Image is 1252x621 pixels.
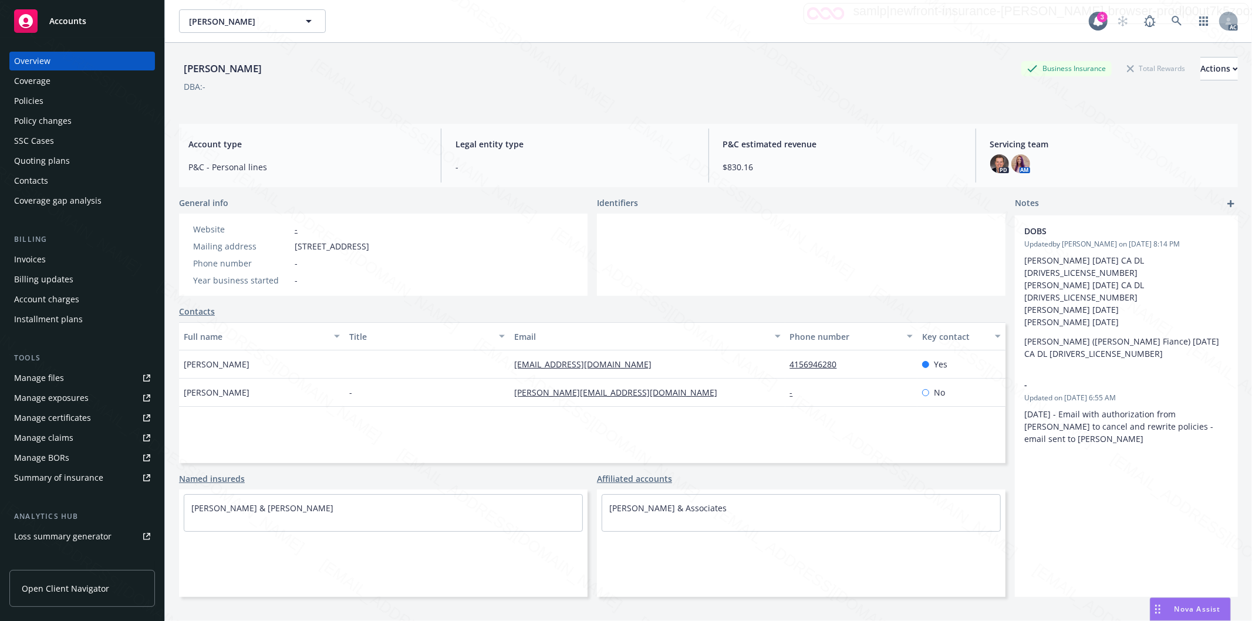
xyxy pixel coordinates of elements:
[188,161,427,173] span: P&C - Personal lines
[1214,225,1229,239] a: remove
[14,151,70,170] div: Quoting plans
[455,138,694,150] span: Legal entity type
[1200,57,1238,80] button: Actions
[9,448,155,467] a: Manage BORs
[1024,379,1198,391] span: -
[9,310,155,329] a: Installment plans
[9,131,155,150] a: SSC Cases
[514,387,727,398] a: [PERSON_NAME][EMAIL_ADDRESS][DOMAIN_NAME]
[597,473,672,485] a: Affiliated accounts
[990,138,1229,150] span: Servicing team
[1224,197,1238,211] a: add
[349,386,352,399] span: -
[9,112,155,130] a: Policy changes
[1192,9,1216,33] a: Switch app
[934,386,945,399] span: No
[189,15,291,28] span: [PERSON_NAME]
[193,223,290,235] div: Website
[723,138,961,150] span: P&C estimated revenue
[14,112,72,130] div: Policy changes
[14,369,64,387] div: Manage files
[14,428,73,447] div: Manage claims
[1024,225,1198,237] span: DOBS
[9,234,155,245] div: Billing
[184,358,249,370] span: [PERSON_NAME]
[9,527,155,546] a: Loss summary generator
[349,330,492,343] div: Title
[597,197,638,209] span: Identifiers
[790,330,900,343] div: Phone number
[1214,379,1229,393] a: remove
[455,161,694,173] span: -
[9,52,155,70] a: Overview
[345,322,510,350] button: Title
[1024,393,1229,403] span: Updated on [DATE] 6:55 AM
[1111,9,1135,33] a: Start snowing
[14,409,91,427] div: Manage certificates
[14,92,43,110] div: Policies
[295,240,369,252] span: [STREET_ADDRESS]
[184,330,327,343] div: Full name
[1015,369,1238,454] div: -Updated on [DATE] 6:55 AM[DATE] - Email with authorization from [PERSON_NAME] to cancel and rewr...
[179,9,326,33] button: [PERSON_NAME]
[22,582,109,595] span: Open Client Navigator
[609,502,727,514] a: [PERSON_NAME] & Associates
[790,359,846,370] a: 4156946280
[9,72,155,90] a: Coverage
[9,191,155,210] a: Coverage gap analysis
[1198,225,1212,239] a: edit
[922,330,988,343] div: Key contact
[14,468,103,487] div: Summary of insurance
[514,359,661,370] a: [EMAIL_ADDRESS][DOMAIN_NAME]
[723,161,961,173] span: $830.16
[179,305,215,318] a: Contacts
[1015,197,1039,211] span: Notes
[14,171,48,190] div: Contacts
[9,352,155,364] div: Tools
[790,387,802,398] a: -
[1138,9,1162,33] a: Report a Bug
[14,310,83,329] div: Installment plans
[188,138,427,150] span: Account type
[1021,61,1112,76] div: Business Insurance
[184,80,205,93] div: DBA: -
[295,257,298,269] span: -
[193,257,290,269] div: Phone number
[14,448,69,467] div: Manage BORs
[14,270,73,289] div: Billing updates
[184,386,249,399] span: [PERSON_NAME]
[1024,409,1216,444] span: [DATE] - Email with authorization from [PERSON_NAME] to cancel and rewrite policies - email sent ...
[9,389,155,407] a: Manage exposures
[1165,9,1189,33] a: Search
[514,330,767,343] div: Email
[1121,61,1191,76] div: Total Rewards
[785,322,917,350] button: Phone number
[179,197,228,209] span: General info
[1024,335,1229,360] p: [PERSON_NAME] ([PERSON_NAME] Fiance) [DATE] CA DL [DRIVERS_LICENSE_NUMBER]
[14,52,50,70] div: Overview
[14,72,50,90] div: Coverage
[9,290,155,309] a: Account charges
[9,171,155,190] a: Contacts
[14,527,112,546] div: Loss summary generator
[9,5,155,38] a: Accounts
[9,250,155,269] a: Invoices
[9,409,155,427] a: Manage certificates
[9,428,155,447] a: Manage claims
[295,274,298,286] span: -
[1097,12,1108,22] div: 3
[9,468,155,487] a: Summary of insurance
[295,224,298,235] a: -
[9,369,155,387] a: Manage files
[9,270,155,289] a: Billing updates
[179,473,245,485] a: Named insureds
[49,16,86,26] span: Accounts
[917,322,1005,350] button: Key contact
[1150,598,1231,621] button: Nova Assist
[1198,379,1212,393] a: edit
[1175,604,1221,614] span: Nova Assist
[509,322,785,350] button: Email
[934,358,947,370] span: Yes
[1200,58,1238,80] div: Actions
